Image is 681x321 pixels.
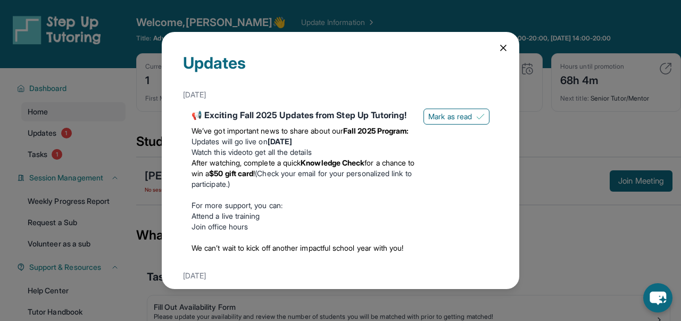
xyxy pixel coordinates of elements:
[192,158,415,190] li: (Check your email for your personalized link to participate.)
[183,266,498,285] div: [DATE]
[192,158,301,167] span: After watching, complete a quick
[301,158,364,167] strong: Knowledge Check
[643,283,672,312] button: chat-button
[192,147,246,157] a: Watch this video
[209,169,253,178] strong: $50 gift card
[192,200,415,211] p: For more support, you can:
[423,109,489,125] button: Mark as read
[253,169,255,178] span: !
[476,112,485,121] img: Mark as read
[192,243,404,252] span: We can’t wait to kick off another impactful school year with you!
[192,109,415,121] div: 📢 Exciting Fall 2025 Updates from Step Up Tutoring!
[268,137,292,146] strong: [DATE]
[183,53,498,85] div: Updates
[343,126,409,135] strong: Fall 2025 Program:
[192,211,260,220] a: Attend a live training
[192,136,415,147] li: Updates will go live on
[192,147,415,158] li: to get all the details
[428,111,472,122] span: Mark as read
[192,222,248,231] a: Join office hours
[183,85,498,104] div: [DATE]
[192,126,343,135] span: We’ve got important news to share about our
